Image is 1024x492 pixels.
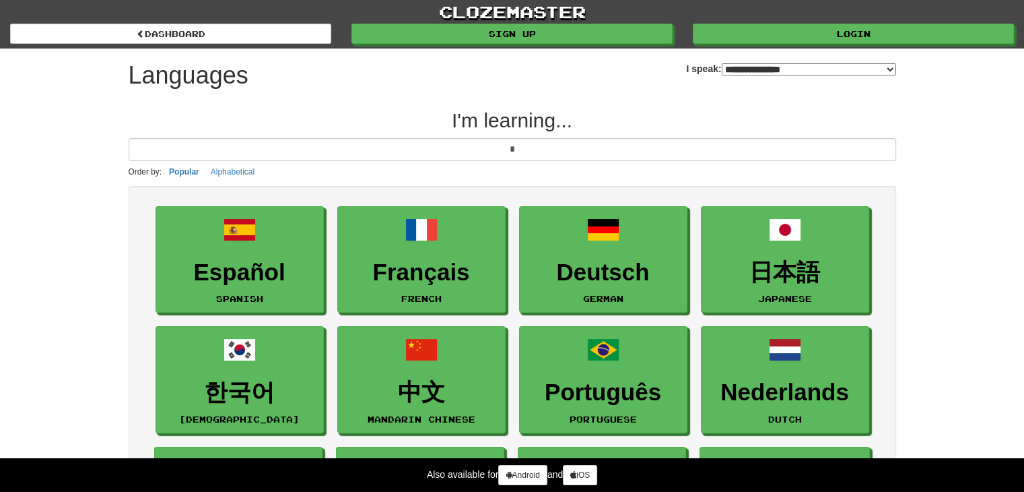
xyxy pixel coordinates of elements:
[216,294,263,303] small: Spanish
[156,326,324,433] a: 한국어[DEMOGRAPHIC_DATA]
[519,326,687,433] a: PortuguêsPortuguese
[563,465,597,485] a: iOS
[526,259,680,286] h3: Deutsch
[708,379,862,406] h3: Nederlands
[401,294,442,303] small: French
[337,206,506,313] a: FrançaisFrench
[351,24,673,44] a: Sign up
[701,206,869,313] a: 日本語Japanese
[10,24,331,44] a: dashboard
[526,379,680,406] h3: Português
[693,24,1014,44] a: Login
[768,414,802,424] small: Dutch
[129,167,162,177] small: Order by:
[519,206,687,313] a: DeutschGerman
[129,109,896,131] h2: I'm learning...
[129,62,248,89] h1: Languages
[368,414,475,424] small: Mandarin Chinese
[758,294,812,303] small: Japanese
[163,259,316,286] h3: Español
[686,62,895,75] label: I speak:
[345,259,498,286] h3: Français
[337,326,506,433] a: 中文Mandarin Chinese
[583,294,623,303] small: German
[701,326,869,433] a: NederlandsDutch
[345,379,498,406] h3: 中文
[179,414,300,424] small: [DEMOGRAPHIC_DATA]
[708,259,862,286] h3: 日本語
[570,414,637,424] small: Portuguese
[165,164,203,179] button: Popular
[156,206,324,313] a: EspañolSpanish
[163,379,316,406] h3: 한국어
[498,465,547,485] a: Android
[207,164,259,179] button: Alphabetical
[722,63,896,75] select: I speak:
